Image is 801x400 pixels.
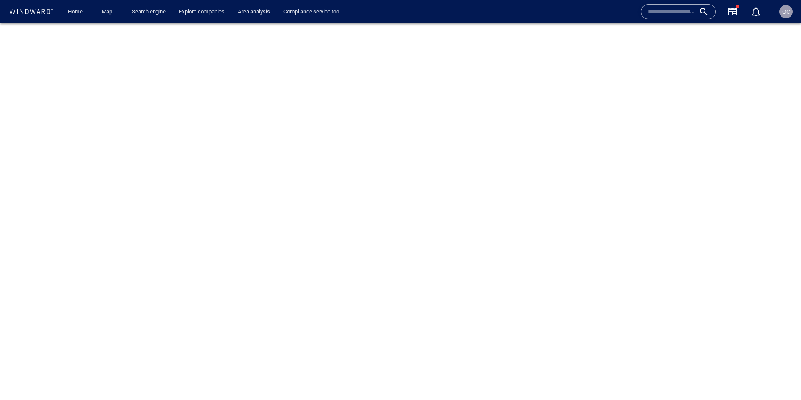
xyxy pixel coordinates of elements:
[98,5,118,19] a: Map
[778,3,794,20] button: OC
[128,5,169,19] a: Search engine
[280,5,344,19] a: Compliance service tool
[234,5,273,19] a: Area analysis
[751,7,761,17] div: Notification center
[176,5,228,19] a: Explore companies
[782,8,790,15] span: OC
[65,5,86,19] a: Home
[62,5,88,19] button: Home
[95,5,122,19] button: Map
